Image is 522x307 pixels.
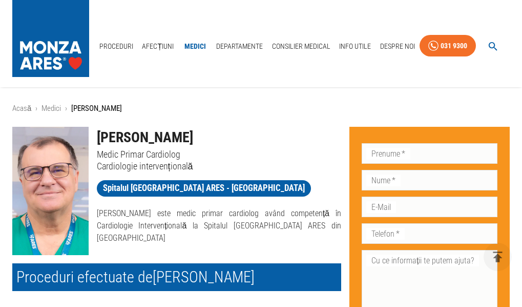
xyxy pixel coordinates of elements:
[376,36,419,57] a: Despre Noi
[138,36,178,57] a: Afecțiuni
[335,36,375,57] a: Info Utile
[268,36,335,57] a: Consilier Medical
[420,35,476,57] a: 031 9300
[212,36,267,57] a: Departamente
[12,104,31,113] a: Acasă
[12,103,510,114] nav: breadcrumb
[97,127,342,148] h1: [PERSON_NAME]
[95,36,137,57] a: Proceduri
[441,40,467,52] div: 031 9300
[97,182,311,195] span: Spitalul [GEOGRAPHIC_DATA] ARES - [GEOGRAPHIC_DATA]
[35,103,37,114] li: ›
[97,160,342,172] p: Cardiologie intervențională
[41,104,61,113] a: Medici
[97,180,311,197] a: Spitalul [GEOGRAPHIC_DATA] ARES - [GEOGRAPHIC_DATA]
[179,36,212,57] a: Medici
[65,103,67,114] li: ›
[12,263,341,291] h2: Proceduri efectuate de [PERSON_NAME]
[71,103,122,114] p: [PERSON_NAME]
[12,127,89,255] img: Dr. Ștefan Moț
[484,243,512,271] button: delete
[97,207,342,244] p: [PERSON_NAME] este medic primar cardiolog având competență în Cardiologie Intervențională la Spit...
[97,148,342,160] p: Medic Primar Cardiolog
